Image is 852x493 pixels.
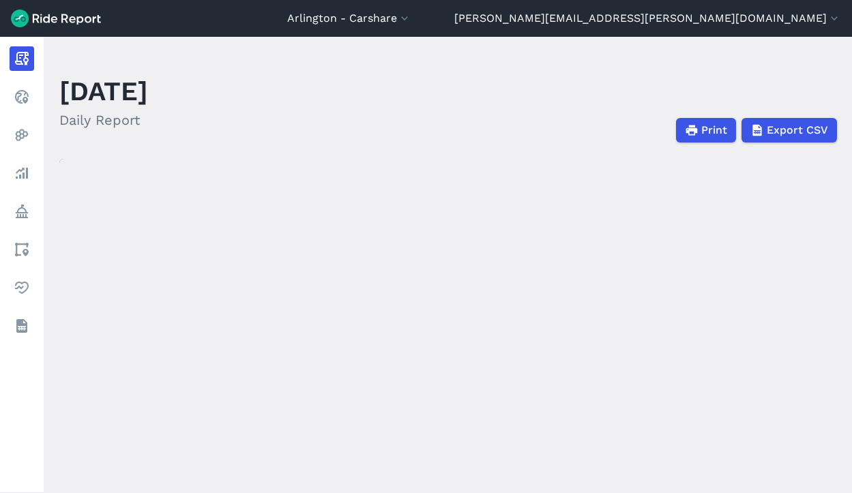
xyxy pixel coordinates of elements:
[59,72,148,110] h1: [DATE]
[10,85,34,109] a: Realtime
[10,199,34,224] a: Policy
[287,10,411,27] button: Arlington - Carshare
[11,10,101,27] img: Ride Report
[454,10,841,27] button: [PERSON_NAME][EMAIL_ADDRESS][PERSON_NAME][DOMAIN_NAME]
[676,118,736,143] button: Print
[767,122,828,138] span: Export CSV
[10,314,34,338] a: Datasets
[10,123,34,147] a: Heatmaps
[741,118,837,143] button: Export CSV
[10,275,34,300] a: Health
[701,122,727,138] span: Print
[10,161,34,185] a: Analyze
[59,110,148,130] h2: Daily Report
[10,237,34,262] a: Areas
[10,46,34,71] a: Report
